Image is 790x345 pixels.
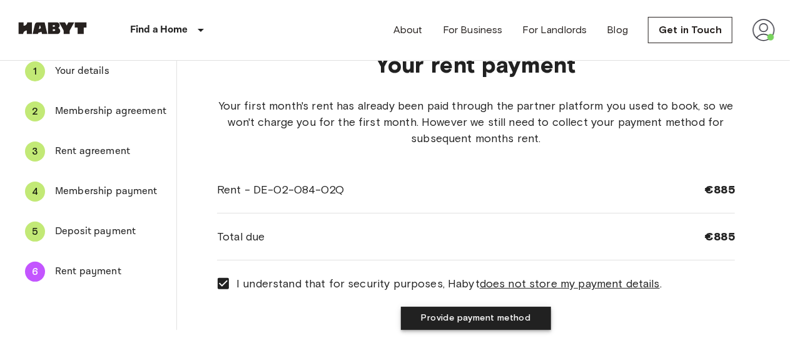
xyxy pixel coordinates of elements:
[55,144,166,159] span: Rent agreement
[25,222,45,242] div: 5
[217,51,735,78] p: Your rent payment
[480,277,660,291] u: does not store my payment details
[523,23,587,38] a: For Landlords
[217,98,735,147] span: Your first month's rent has already been paid through the partner platform you used to book, so w...
[217,182,344,198] span: Rent - DE-02-084-02Q
[15,56,176,86] div: 1Your details
[55,184,166,199] span: Membership payment
[25,101,45,121] div: 2
[443,23,503,38] a: For Business
[25,262,45,282] div: 6
[15,22,90,34] img: Habyt
[25,182,45,202] div: 4
[401,307,551,330] button: Provide payment method
[55,224,166,239] span: Deposit payment
[130,23,188,38] p: Find a Home
[15,217,176,247] div: 5Deposit payment
[15,177,176,207] div: 4Membership payment
[393,23,423,38] a: About
[15,136,176,167] div: 3Rent agreement
[704,229,735,244] span: €885
[752,19,775,41] img: avatar
[217,229,265,245] span: Total due
[25,61,45,81] div: 1
[55,264,166,279] span: Rent payment
[25,142,45,162] div: 3
[55,104,166,119] span: Membership agreement
[236,275,662,292] span: I understand that for security purposes, Habyt .
[704,182,735,197] span: €885
[55,64,166,79] span: Your details
[648,17,732,43] a: Get in Touch
[607,23,629,38] a: Blog
[15,257,176,287] div: 6Rent payment
[15,96,176,126] div: 2Membership agreement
